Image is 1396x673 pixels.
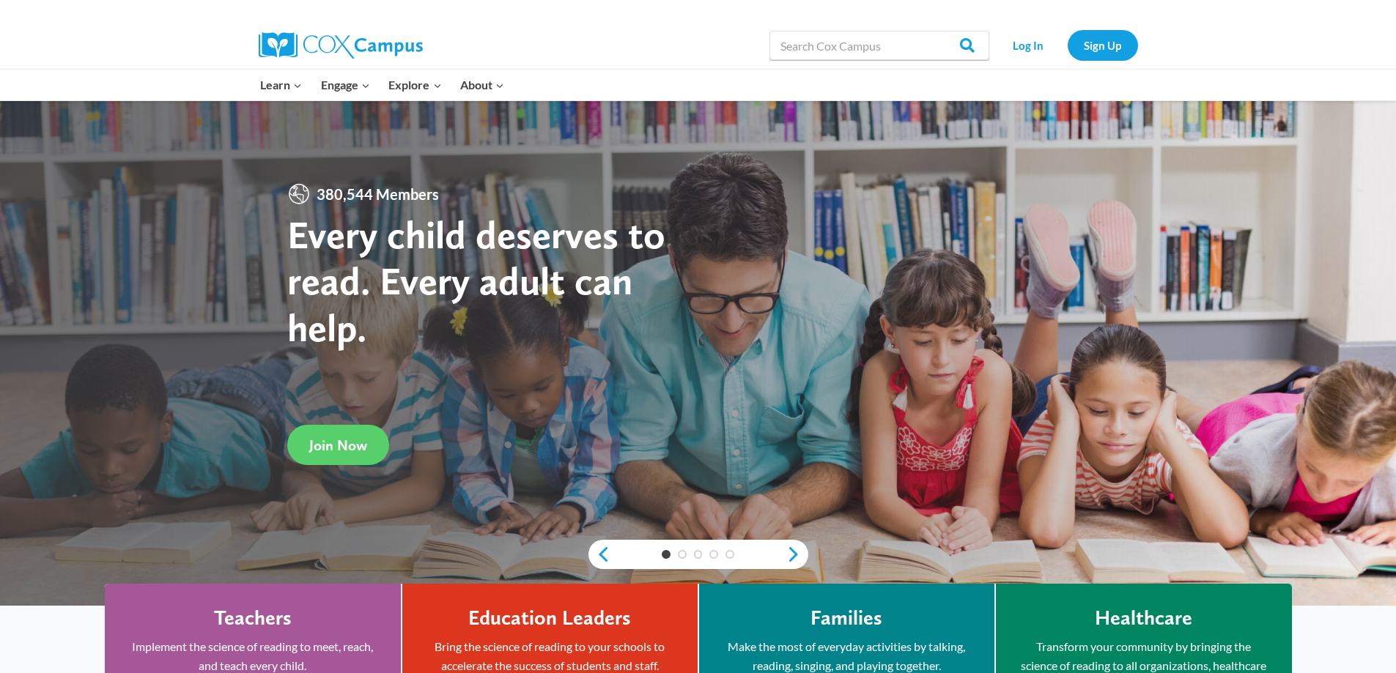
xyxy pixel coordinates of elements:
[251,70,514,100] nav: Primary Navigation
[259,32,423,59] img: Cox Campus
[388,75,441,94] span: Explore
[678,550,687,559] a: 2
[311,182,445,206] span: 380,544 Members
[769,31,989,60] input: Search Cox Campus
[997,30,1060,60] a: Log In
[287,425,389,465] a: Join Now
[588,540,808,569] div: content slider buttons
[287,211,665,351] strong: Every child deserves to read. Every adult can help.
[260,75,302,94] span: Learn
[1095,606,1192,631] h4: Healthcare
[214,606,292,631] h4: Teachers
[321,75,370,94] span: Engage
[709,550,718,559] a: 4
[725,550,734,559] a: 5
[468,606,631,631] h4: Education Leaders
[588,546,610,563] a: previous
[694,550,703,559] a: 3
[662,550,671,559] a: 1
[786,546,808,563] a: next
[997,30,1138,60] nav: Secondary Navigation
[309,436,367,454] span: Join Now
[810,606,882,631] h4: Families
[460,75,504,94] span: About
[1068,30,1138,60] a: Sign Up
